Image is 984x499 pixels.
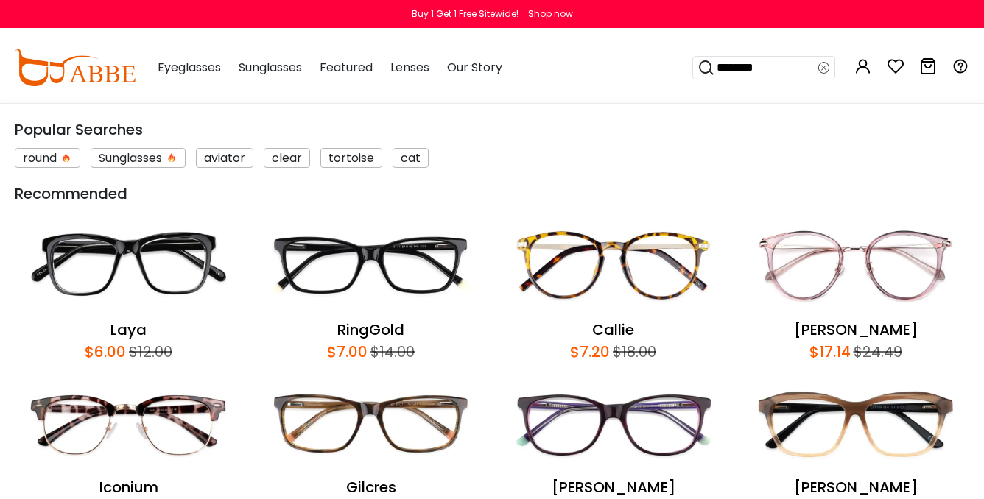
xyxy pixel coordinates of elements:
[15,148,80,168] div: round
[15,118,969,141] div: Popular Searches
[412,7,519,21] div: Buy 1 Get 1 Free Sitewide!
[851,341,902,363] div: $24.49
[794,477,918,498] a: [PERSON_NAME]
[592,319,634,340] a: Callie
[15,183,969,205] div: Recommended
[499,212,727,319] img: Callie
[742,370,969,477] img: Sonia
[126,341,172,363] div: $12.00
[15,49,136,86] img: abbeglasses.com
[447,59,502,76] span: Our Story
[15,212,242,319] img: Laya
[794,319,918,340] a: [PERSON_NAME]
[337,319,404,340] a: RingGold
[346,477,396,498] a: Gilcres
[393,148,429,168] div: cat
[742,212,969,319] img: Naomi
[15,370,242,477] img: Iconium
[320,148,382,168] div: tortoise
[521,7,573,20] a: Shop now
[809,341,851,363] div: $17.14
[499,370,727,477] img: Hibbard
[257,212,485,319] img: RingGold
[528,7,573,21] div: Shop now
[239,59,302,76] span: Sunglasses
[368,341,415,363] div: $14.00
[257,370,485,477] img: Gilcres
[158,59,221,76] span: Eyeglasses
[327,341,368,363] div: $7.00
[390,59,429,76] span: Lenses
[99,477,158,498] a: Iconium
[552,477,675,498] a: [PERSON_NAME]
[196,148,253,168] div: aviator
[110,319,147,340] a: Laya
[320,59,373,76] span: Featured
[610,341,656,363] div: $18.00
[570,341,610,363] div: $7.20
[85,341,126,363] div: $6.00
[91,148,186,168] div: Sunglasses
[264,148,310,168] div: clear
